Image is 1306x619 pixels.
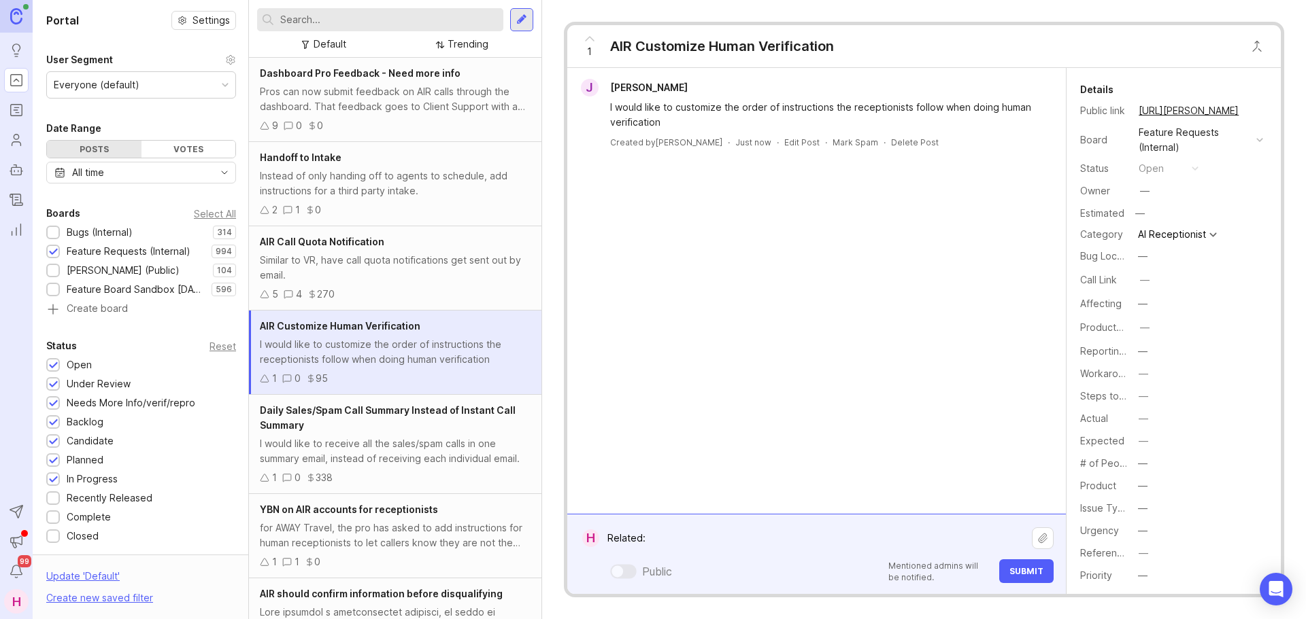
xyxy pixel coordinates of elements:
[1260,573,1292,605] div: Open Intercom Messenger
[4,589,29,614] button: H
[1138,344,1148,359] div: —
[1135,544,1152,562] button: Reference(s)
[1080,250,1139,262] label: Bug Location
[888,560,991,583] p: Mentioned admins will be notified.
[67,472,118,487] div: In Progress
[260,169,531,198] div: Instead of only handing off to agents to schedule, add instructions for a third party intake.
[46,120,101,137] div: Date Range
[194,210,236,217] div: Select All
[67,453,103,467] div: Planned
[4,499,29,524] button: Send to Autopilot
[1138,501,1148,516] div: —
[260,520,531,550] div: for AWAY Travel, the pro has asked to add instructions for human receptionists to let callers kno...
[1080,209,1124,218] div: Estimated
[784,137,820,148] div: Edit Post
[260,503,438,515] span: YBN on AIR accounts for receptionists
[4,158,29,182] a: Autopilot
[610,82,688,93] span: [PERSON_NAME]
[1138,456,1148,471] div: —
[216,284,232,295] p: 596
[1243,33,1271,60] button: Close button
[249,494,541,578] a: YBN on AIR accounts for receptionistsfor AWAY Travel, the pro has asked to add instructions for h...
[1138,568,1148,583] div: —
[587,44,592,59] span: 1
[891,137,939,148] div: Delete Post
[1136,319,1154,336] button: ProductboardID
[1080,502,1130,514] label: Issue Type
[260,588,503,599] span: AIR should confirm information before disqualifying
[4,98,29,122] a: Roadmaps
[18,555,31,567] span: 99
[314,554,320,569] div: 0
[4,68,29,92] a: Portal
[249,226,541,311] a: AIR Call Quota NotificationSimilar to VR, have call quota notifications get sent out by email.54270
[260,320,420,332] span: AIR Customize Human Verification
[4,529,29,554] button: Announcements
[67,376,131,391] div: Under Review
[214,167,235,178] svg: toggle icon
[141,141,236,158] div: Votes
[4,217,29,242] a: Reporting
[249,58,541,142] a: Dashboard Pro Feedback - Need more infoPros can now submit feedback on AIR calls through the dash...
[272,470,277,485] div: 1
[295,470,301,485] div: 0
[296,287,302,302] div: 4
[448,37,488,52] div: Trending
[67,491,152,506] div: Recently Released
[272,202,278,217] div: 2
[884,137,886,148] div: ·
[1140,183,1150,198] div: —
[192,14,230,27] span: Settings
[67,395,195,410] div: Needs More Info/verif/repro
[1080,435,1124,446] label: Expected
[1138,523,1148,538] div: —
[610,100,1039,130] div: I would like to customize the order of instructions the receptionists follow when doing human ver...
[582,529,599,547] div: H
[249,395,541,494] a: Daily Sales/Spam Call Summary Instead of Instant Call SummaryI would like to receive all the sale...
[1080,321,1152,333] label: ProductboardID
[610,37,834,56] div: AIR Customize Human Verification
[260,236,384,247] span: AIR Call Quota Notification
[272,371,277,386] div: 1
[599,525,1032,551] textarea: Related:
[1138,478,1148,493] div: —
[260,84,531,114] div: Pros can now submit feedback on AIR calls through the dashboard. That feedback goes to Client Sup...
[1080,480,1116,491] label: Product
[260,404,516,431] span: Daily Sales/Spam Call Summary Instead of Instant Call Summary
[4,38,29,63] a: Ideas
[67,414,103,429] div: Backlog
[54,77,139,92] div: Everyone (default)
[1080,227,1128,242] div: Category
[272,287,278,302] div: 5
[260,67,461,79] span: Dashboard Pro Feedback - Need more info
[1135,432,1152,450] button: Expected
[46,304,236,316] a: Create board
[260,337,531,367] div: I would like to customize the order of instructions the receptionists follow when doing human ver...
[825,137,827,148] div: ·
[1139,434,1148,448] div: —
[1139,389,1148,404] div: —
[1080,161,1128,176] div: Status
[610,137,722,148] div: Created by [PERSON_NAME]
[642,563,672,580] div: Public
[72,165,104,180] div: All time
[295,202,300,217] div: 1
[1135,410,1152,427] button: Actual
[67,282,205,297] div: Feature Board Sandbox [DATE]
[67,510,111,525] div: Complete
[295,371,301,386] div: 0
[1080,183,1128,198] div: Owner
[67,263,180,278] div: [PERSON_NAME] (Public)
[1080,298,1122,309] label: Affecting
[1032,527,1054,549] button: Upload file
[1080,132,1128,147] div: Board
[1139,411,1148,426] div: —
[316,371,328,386] div: 95
[314,37,346,52] div: Default
[317,118,323,133] div: 0
[280,12,498,27] input: Search...
[1009,566,1043,576] span: Submit
[728,137,730,148] div: ·
[249,311,541,395] a: AIR Customize Human VerificationI would like to customize the order of instructions the reception...
[735,137,771,148] a: Just now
